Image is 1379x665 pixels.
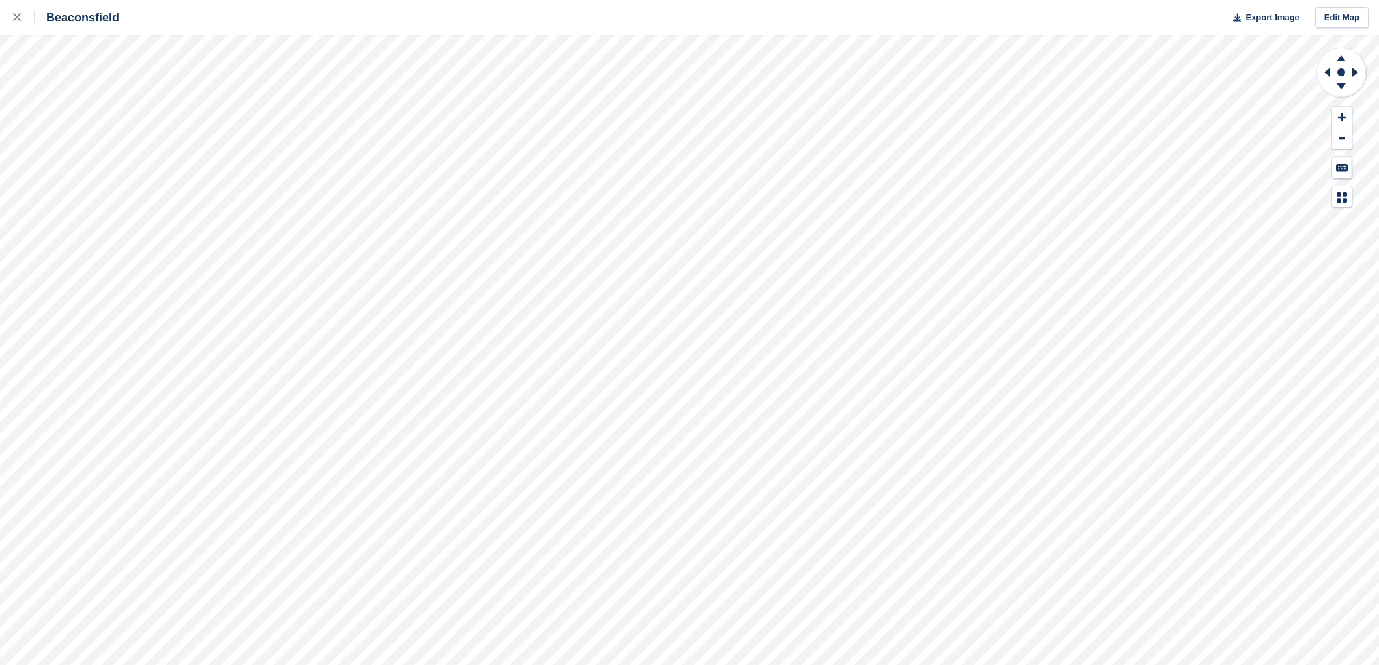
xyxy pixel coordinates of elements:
div: Beaconsfield [35,10,119,25]
span: Export Image [1245,11,1299,24]
button: Zoom In [1332,107,1352,128]
button: Zoom Out [1332,128,1352,150]
button: Map Legend [1332,186,1352,208]
a: Edit Map [1315,7,1369,29]
button: Keyboard Shortcuts [1332,157,1352,178]
button: Export Image [1225,7,1299,29]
